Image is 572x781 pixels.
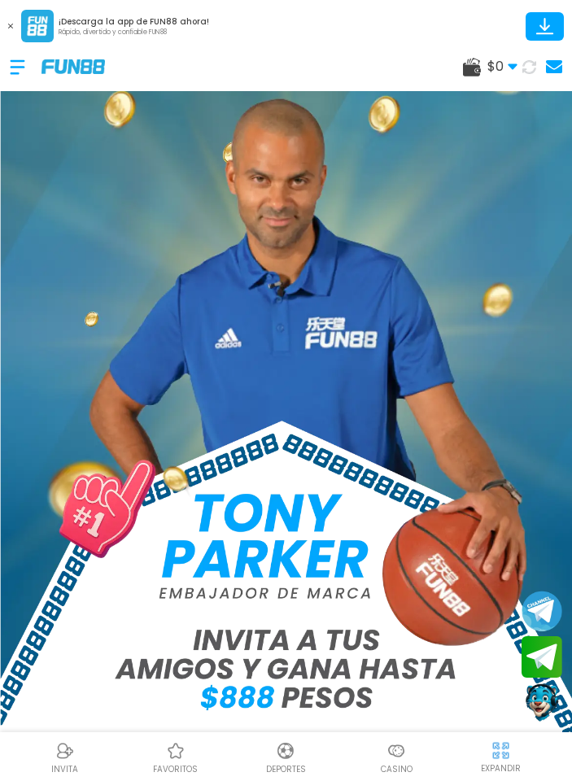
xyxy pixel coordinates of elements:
a: DeportesDeportesDeportes [231,739,342,775]
img: Company Logo [41,59,105,73]
img: hide [491,740,511,761]
p: INVITA [51,763,78,775]
p: EXPANDIR [481,762,521,774]
button: Join telegram channel [522,590,562,632]
a: Casino FavoritosCasino Favoritosfavoritos [120,739,231,775]
p: Casino [381,763,413,775]
img: Referral [55,741,75,761]
p: Deportes [266,763,306,775]
img: Deportes [276,741,295,761]
button: Contact customer service [522,682,562,724]
span: $ 0 [487,57,517,76]
p: ¡Descarga la app de FUN88 ahora! [59,15,209,28]
button: Join telegram [522,636,562,678]
img: Casino Favoritos [166,741,186,761]
p: favoritos [153,763,198,775]
a: CasinoCasinoCasino [341,739,452,775]
img: App Logo [21,10,54,42]
img: Casino [386,741,406,761]
p: Rápido, divertido y confiable FUN88 [59,28,209,37]
a: ReferralReferralINVITA [10,739,120,775]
